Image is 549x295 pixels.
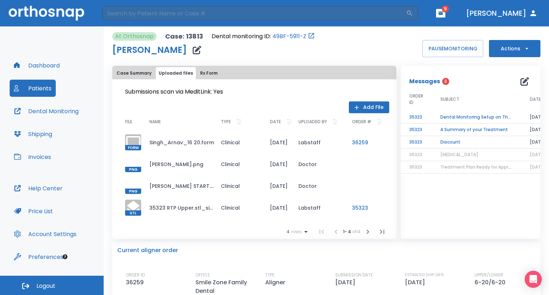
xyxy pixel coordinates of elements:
[126,278,147,287] p: 36259
[144,175,215,197] td: [PERSON_NAME] START.png
[401,136,432,149] td: 35323
[346,197,389,219] td: 35323
[112,46,187,54] h1: [PERSON_NAME]
[125,189,141,194] span: PNG
[149,120,161,124] span: NAME
[525,271,542,288] div: Open Intercom Messenger
[442,78,449,85] span: 3
[432,124,521,136] td: A Summary of your Treatment
[409,93,423,106] span: ORDER ID
[352,229,361,235] span: of 14
[530,164,545,170] span: [DATE]
[489,40,540,57] button: Actions
[102,6,406,20] input: Search by Patient Name or Case #
[352,117,371,126] p: ORDER #
[293,131,346,153] td: Labstaff
[264,197,293,219] td: [DATE]
[114,67,154,79] button: Case Summary
[10,125,56,142] button: Shipping
[290,229,302,234] span: rows
[401,111,432,124] td: 35323
[156,67,196,79] button: Uploaded files
[165,32,203,41] p: Case: 13813
[125,87,223,96] span: Submissions scan via MeditLink: Yes
[432,136,521,149] td: Discount
[126,272,145,278] p: ORDER ID
[215,175,264,197] td: Clinical
[264,175,293,197] td: [DATE]
[287,229,290,234] span: 4
[125,120,132,124] span: FILE
[293,175,346,197] td: Doctor
[463,7,540,20] button: [PERSON_NAME]
[115,32,154,41] p: At Orthosnap
[10,80,56,97] button: Patients
[475,272,503,278] p: UPPER/LOWER
[343,229,352,235] span: 1 - 4
[144,131,215,153] td: Singh_Arnav_16 20.form
[475,278,508,287] p: 6-20/6-20
[293,197,346,219] td: Labstaff
[440,151,478,157] span: [MEDICAL_DATA]
[10,225,81,242] button: Account Settings
[335,278,358,287] p: [DATE]
[10,148,55,165] button: Invoices
[265,278,288,287] p: Aligner
[409,164,422,170] span: 35323
[9,6,84,20] img: Orthosnap
[125,145,141,150] span: FORM
[10,202,57,220] button: Price List
[215,153,264,175] td: Clinical
[265,272,274,278] p: TYPE
[432,111,521,124] td: Dental Monitoring Setup on The Delivery Day
[270,117,281,126] p: DATE
[215,197,264,219] td: Clinical
[125,167,141,172] span: PNG
[298,117,327,126] p: UPLOADED BY
[117,246,178,255] p: Current aligner order
[221,117,231,126] p: TYPE
[215,131,264,153] td: Clinical
[293,153,346,175] td: Doctor
[10,180,67,197] button: Help Center
[36,282,55,290] span: Logout
[409,151,422,157] span: 35323
[62,254,68,260] div: Tooltip anchor
[272,32,306,41] a: 49BF-5911-Z
[197,67,221,79] button: Rx Form
[405,278,428,287] p: [DATE]
[422,40,483,57] button: PAUSEMONITORING
[264,153,293,175] td: [DATE]
[442,5,449,12] span: 9
[405,272,444,278] p: ESTIMATED SHIP DATE
[401,124,432,136] td: 35323
[212,32,315,41] div: Open patient in dental monitoring portal
[335,272,373,278] p: SUBMISSION DATE
[212,32,271,41] p: Dental monitoring ID:
[440,164,519,170] span: Treatment Plan Ready for Approval!
[346,131,389,153] td: 36259
[440,96,459,102] span: SUBJECT
[10,248,68,265] button: Preferences
[144,153,215,175] td: [PERSON_NAME].png
[264,131,293,153] td: [DATE]
[409,77,440,86] p: Messages
[196,272,210,278] p: OFFICE
[114,67,395,79] div: tabs
[10,102,83,120] button: Dental Monitoring
[10,57,64,74] button: Dashboard
[144,197,215,219] td: 35323 RTP Upper.stl_simplified.stl
[125,210,141,216] span: STL
[530,96,541,102] span: DATE
[349,101,389,113] button: Add File
[530,151,545,157] span: [DATE]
